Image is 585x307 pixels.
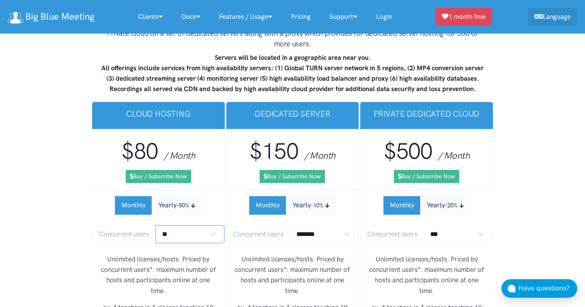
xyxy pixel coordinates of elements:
p: Unlimited licenses/hosts. Priced by concurrent users*: maximum number of hosts and participants o... [99,254,218,296]
a: Docs [172,8,210,25]
button: Yearly-20% [420,196,470,214]
a: Buy / Subscribe Now [260,170,325,183]
a: Clients [129,8,172,25]
button: Monthly [115,196,152,214]
span: / Month [438,150,469,161]
div: Have questions? [518,283,577,293]
span: $150 [250,138,298,165]
span: $80 [121,138,158,165]
button: Have questions? [501,279,577,298]
h3: Cloud Hosting [98,108,219,119]
small: -10% [311,202,323,209]
span: Concurrent users [227,225,290,243]
button: Monthly [383,196,421,214]
button: Yearly-10% [286,196,336,214]
p: Unlimited licenses/hosts. Priced by concurrent users*: maximum number of hosts and participants o... [233,254,352,296]
a: Login [367,8,401,25]
a: 1 month free [435,8,492,26]
span: / Month [304,150,335,161]
div: Subscription Period [383,196,470,214]
a: Pricing [282,8,320,25]
span: Concurrent users [361,225,424,243]
p: Unlimited licenses/hosts. Priced by concurrent users*: maximum number of hosts and participants o... [367,254,486,296]
a: Big Blue Meeting [8,8,94,25]
button: Monthly [249,196,286,214]
small: -50% [176,202,189,209]
img: logo [8,12,23,24]
span: / Month [164,150,195,161]
span: $500 [384,138,433,165]
div: Subscription Period [249,196,336,214]
strong: Servers will be located in a geographic area near you. All offerings include services from high a... [101,54,484,93]
a: Features / Usage [210,8,282,25]
a: Buy / Subscribe Now [126,170,191,183]
div: Subscription Period [115,196,202,214]
h3: Dedicated Server [233,108,353,119]
button: Yearly-50% [152,196,202,214]
a: Support [320,8,367,25]
h3: Private Dedicated Cloud [366,108,487,119]
small: -20% [445,202,458,209]
a: Language [528,8,577,26]
span: Concurrent users [92,225,156,243]
a: Buy / Subscribe Now [394,170,459,183]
